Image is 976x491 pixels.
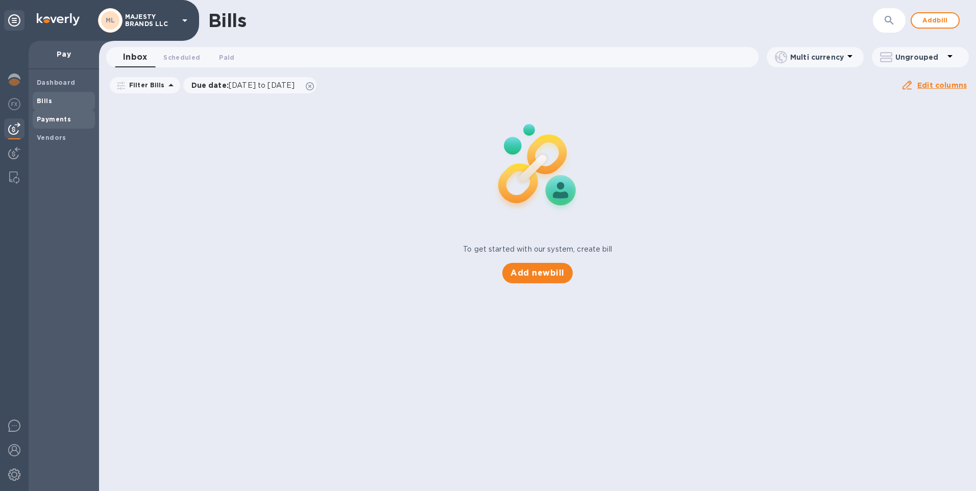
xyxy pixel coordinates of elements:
button: Addbill [911,12,960,29]
span: Add bill [920,14,950,27]
h1: Bills [208,10,246,31]
img: Foreign exchange [8,98,20,110]
p: Due date : [191,80,300,90]
b: Bills [37,97,52,105]
b: Dashboard [37,79,76,86]
img: Logo [37,13,80,26]
b: Vendors [37,134,66,141]
b: Payments [37,115,71,123]
span: Add new bill [510,267,564,279]
div: Due date:[DATE] to [DATE] [183,77,317,93]
p: Ungrouped [895,52,944,62]
span: Inbox [123,50,147,64]
span: Scheduled [163,52,200,63]
p: Pay [37,49,91,59]
p: MAJESTY BRANDS LLC [125,13,176,28]
span: [DATE] to [DATE] [229,81,295,89]
p: Multi currency [790,52,844,62]
p: Filter Bills [125,81,165,89]
iframe: Chat Widget [925,442,976,491]
p: To get started with our system, create bill [463,244,612,255]
span: Paid [219,52,234,63]
u: Edit columns [917,81,967,89]
b: ML [106,16,115,24]
button: Add newbill [502,263,572,283]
